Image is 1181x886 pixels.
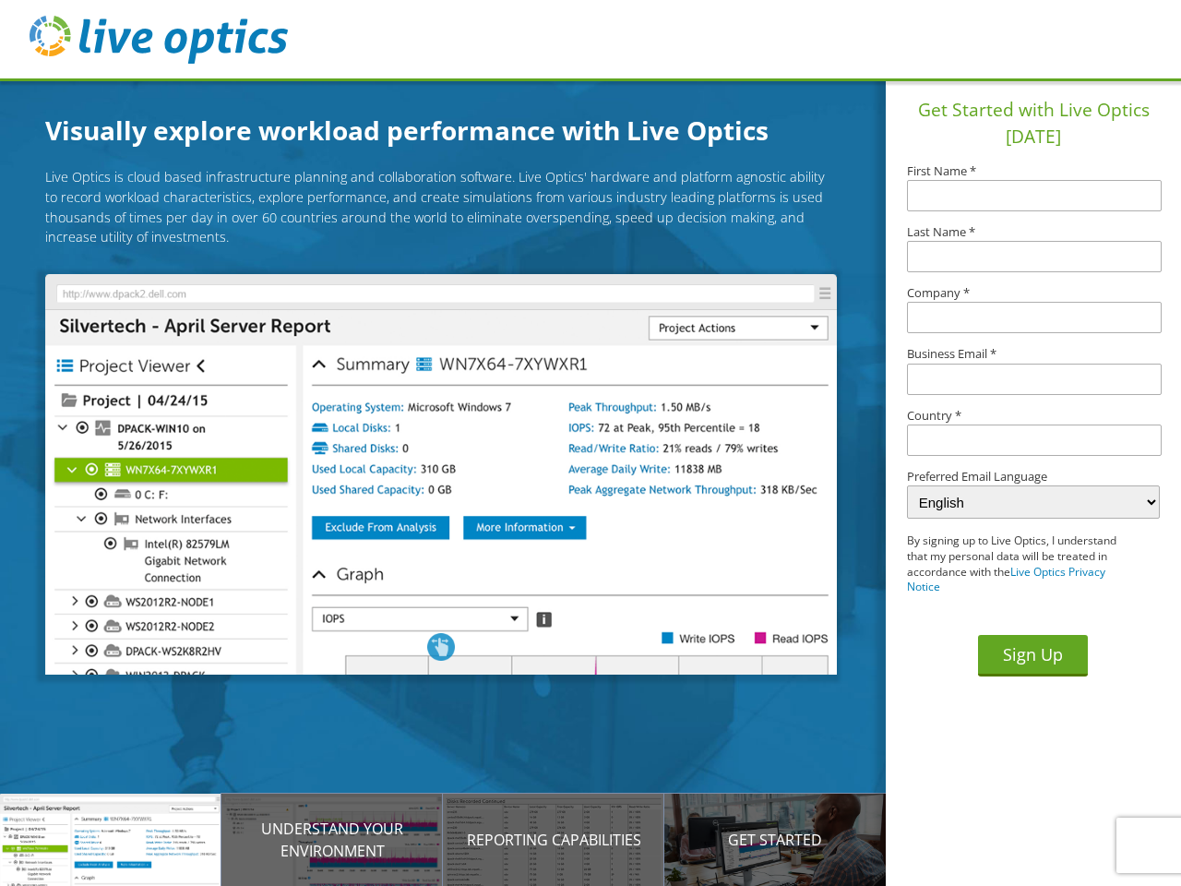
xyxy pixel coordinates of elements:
label: Preferred Email Language [907,471,1160,483]
label: First Name * [907,165,1160,177]
p: Understand your environment [221,818,443,862]
p: By signing up to Live Optics, I understand that my personal data will be treated in accordance wi... [907,533,1134,595]
label: Company * [907,287,1160,299]
label: Last Name * [907,226,1160,238]
p: Reporting Capabilities [443,829,664,851]
p: Live Optics is cloud based infrastructure planning and collaboration software. Live Optics' hardw... [45,167,836,246]
h1: Get Started with Live Optics [DATE] [893,97,1174,150]
label: Business Email * [907,348,1160,360]
img: Introducing Live Optics [45,274,836,675]
label: Country * [907,410,1160,422]
h1: Visually explore workload performance with Live Optics [45,111,857,150]
button: Sign Up [978,635,1088,676]
img: live_optics_svg.svg [30,16,288,64]
p: Get Started [664,829,886,851]
a: Live Optics Privacy Notice [907,564,1105,595]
